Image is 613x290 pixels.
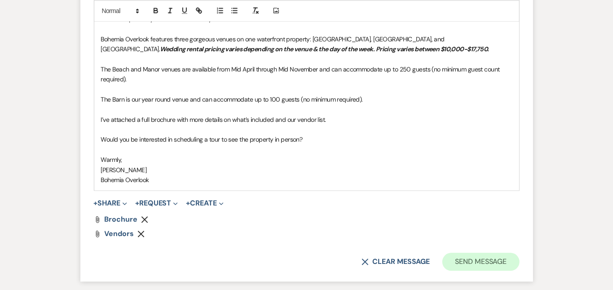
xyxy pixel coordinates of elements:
span: Bohemia Overlook features three gorgeous venues on one waterfront property: [GEOGRAPHIC_DATA], [G... [101,35,446,53]
a: Vendors [105,230,134,237]
span: [PERSON_NAME] [101,166,147,174]
button: Send Message [442,253,519,271]
span: + [94,200,98,207]
span: Brochure [105,214,137,224]
span: Thank you for reaching out and considering Bohemia Overlook for your wedding! Your special day sh... [101,4,503,22]
em: Wedding rental pricing varies depending on the venue & the day of the week. Pricing varies betwee... [160,45,489,53]
span: + [135,200,139,207]
span: + [186,200,190,207]
button: Clear message [362,258,430,265]
span: Vendors [105,229,134,238]
button: Request [135,200,178,207]
span: I’ve attached a full brochure with more details on what’s included and our vendor list. [101,116,326,124]
a: Brochure [105,216,137,223]
button: Share [94,200,128,207]
span: The Barn is our year round venue and can accommodate up to 100 guests (no minimum required). [101,95,363,103]
button: Create [186,200,223,207]
span: Warmly, [101,156,122,164]
span: The Beach and Manor venues are available from Mid April through Mid November and can accommodate ... [101,65,502,83]
span: Bohemia Overlook [101,176,149,184]
span: Would you be interested in scheduling a tour to see the property in person? [101,135,303,143]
